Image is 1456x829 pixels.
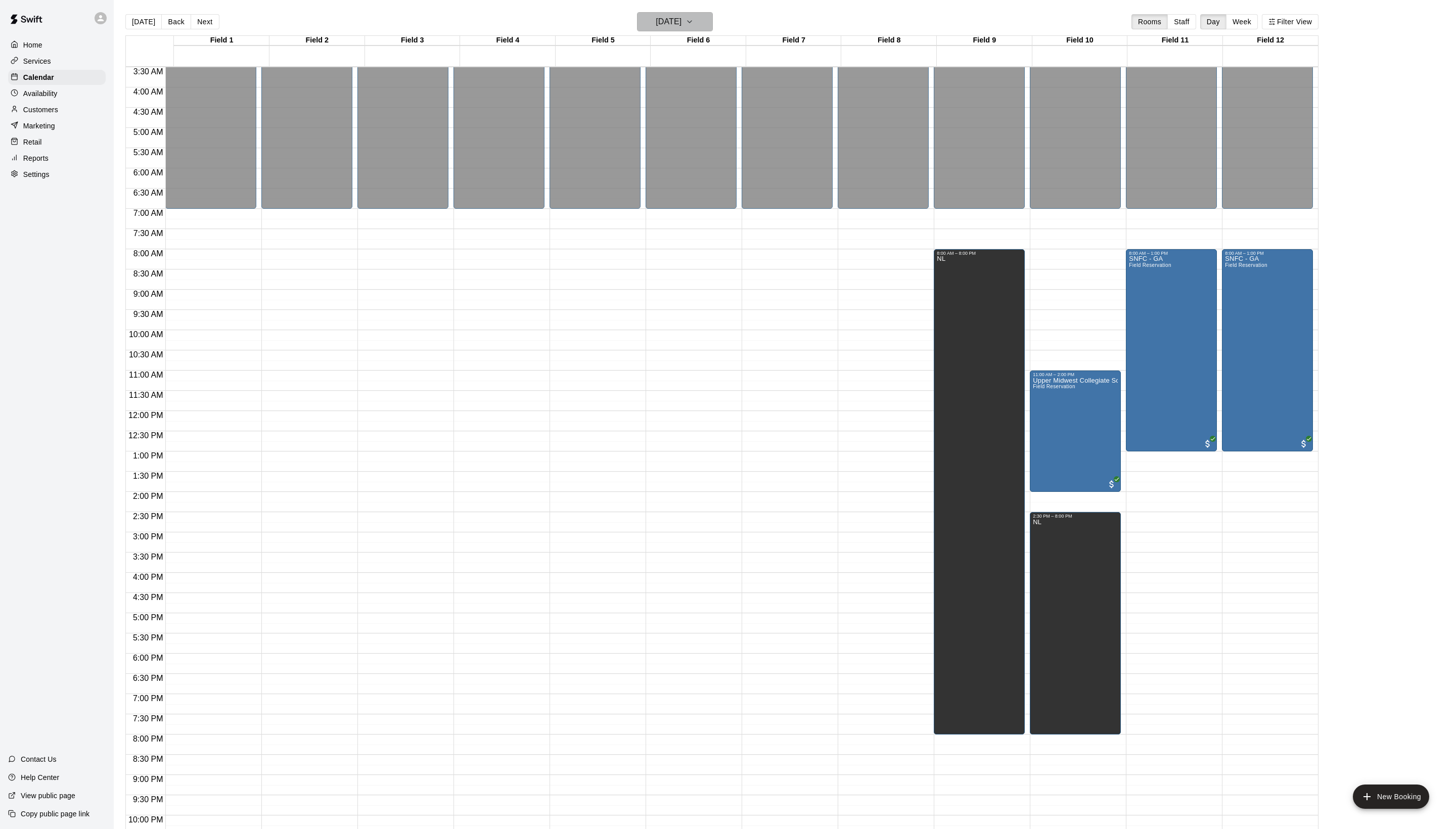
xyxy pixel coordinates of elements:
span: 6:30 AM [131,189,166,197]
button: Staff [1167,14,1196,29]
div: 8:00 AM – 1:00 PM: SNFC - GA [1126,249,1217,451]
div: 8:00 AM – 1:00 PM: SNFC - GA [1222,249,1313,451]
span: 7:30 AM [131,229,166,238]
div: 8:00 AM – 1:00 PM [1225,251,1310,256]
span: 6:00 PM [130,654,166,662]
span: 11:00 AM [126,371,166,379]
a: Services [8,54,106,69]
span: 9:00 PM [130,775,166,784]
button: [DATE] [125,14,162,29]
button: Back [161,14,191,29]
span: 7:00 AM [131,209,166,217]
div: 11:00 AM – 2:00 PM [1033,372,1118,377]
button: [DATE] [637,12,713,31]
button: Day [1200,14,1226,29]
div: Field 8 [841,36,937,45]
span: 11:30 AM [126,391,166,399]
span: 2:00 PM [130,492,166,500]
a: Customers [8,102,106,117]
p: Reports [23,153,49,163]
span: 8:00 AM [131,249,166,258]
div: Field 5 [556,36,651,45]
div: 2:30 PM – 8:00 PM [1033,514,1118,519]
span: 4:30 PM [130,593,166,602]
div: Field 6 [651,36,746,45]
a: Retail [8,134,106,150]
div: Field 4 [460,36,556,45]
p: Marketing [23,121,55,131]
p: Home [23,40,42,50]
span: 3:30 AM [131,67,166,76]
div: Field 3 [365,36,461,45]
span: 5:30 AM [131,148,166,157]
span: 12:00 PM [126,411,165,420]
span: 3:00 PM [130,532,166,541]
p: Copy public page link [21,809,89,819]
a: Availability [8,86,106,101]
span: 5:00 PM [130,613,166,622]
button: Filter View [1262,14,1318,29]
span: 2:30 PM [130,512,166,521]
span: 3:30 PM [130,552,166,561]
span: Field Reservation [1225,262,1267,268]
span: All customers have paid [1203,439,1213,449]
span: 4:00 PM [130,573,166,581]
a: Reports [8,151,106,166]
span: 9:00 AM [131,290,166,298]
span: 9:30 PM [130,795,166,804]
span: 5:00 AM [131,128,166,136]
p: Customers [23,105,58,115]
p: Help Center [21,772,59,782]
span: 4:00 AM [131,87,166,96]
span: All customers have paid [1107,479,1117,489]
div: Field 9 [937,36,1032,45]
span: 10:00 PM [126,815,165,824]
span: 6:30 PM [130,674,166,682]
p: Calendar [23,72,54,82]
span: 10:30 AM [126,350,166,359]
div: Field 10 [1032,36,1128,45]
a: Marketing [8,118,106,133]
button: Rooms [1131,14,1168,29]
div: 2:30 PM – 8:00 PM: NL [1030,512,1121,734]
a: Settings [8,167,106,182]
p: Retail [23,137,42,147]
p: View public page [21,791,75,801]
span: 1:00 PM [130,451,166,460]
span: 7:00 PM [130,694,166,703]
span: 10:00 AM [126,330,166,339]
div: 8:00 AM – 8:00 PM: NL [934,249,1025,734]
div: Field 2 [269,36,365,45]
span: 5:30 PM [130,633,166,642]
div: Field 12 [1223,36,1318,45]
div: 8:00 AM – 1:00 PM [1129,251,1214,256]
div: Field 1 [174,36,269,45]
p: Availability [23,88,58,99]
span: Field Reservation [1033,384,1075,389]
span: 1:30 PM [130,472,166,480]
span: 9:30 AM [131,310,166,318]
span: 8:30 AM [131,269,166,278]
span: 4:30 AM [131,108,166,116]
p: Services [23,56,51,66]
a: Calendar [8,70,106,85]
a: Home [8,37,106,53]
span: 8:30 PM [130,755,166,763]
span: Field Reservation [1129,262,1171,268]
span: 7:30 PM [130,714,166,723]
span: 8:00 PM [130,734,166,743]
div: 11:00 AM – 2:00 PM: Upper Midwest Collegiate Soccer League [1030,371,1121,492]
div: Field 11 [1127,36,1223,45]
button: Next [191,14,219,29]
span: 12:30 PM [126,431,165,440]
button: Week [1226,14,1258,29]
